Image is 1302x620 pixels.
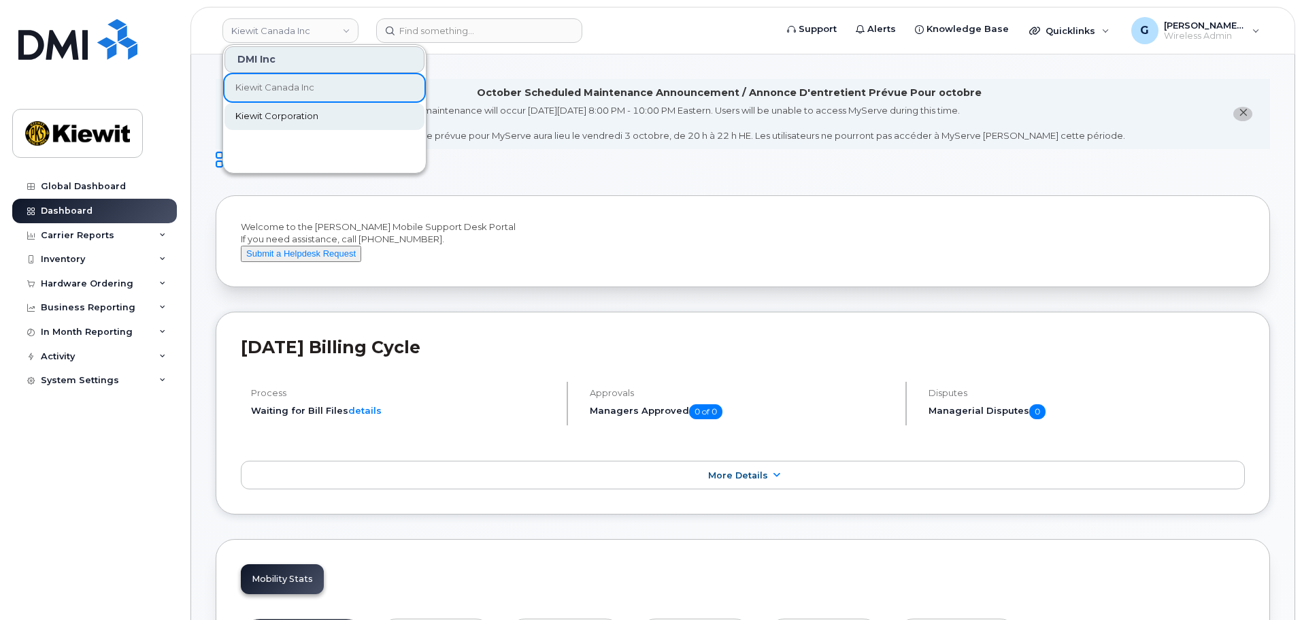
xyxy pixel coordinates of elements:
[590,388,894,398] h4: Approvals
[1029,404,1046,419] span: 0
[251,404,555,417] li: Waiting for Bill Files
[1233,107,1252,121] button: close notification
[251,388,555,398] h4: Process
[241,248,361,259] a: Submit a Helpdesk Request
[477,86,982,100] div: October Scheduled Maintenance Announcement / Annonce D'entretient Prévue Pour octobre
[348,405,382,416] a: details
[224,46,424,73] div: DMI Inc
[333,104,1125,142] div: MyServe scheduled maintenance will occur [DATE][DATE] 8:00 PM - 10:00 PM Eastern. Users will be u...
[241,221,1245,263] div: Welcome to the [PERSON_NAME] Mobile Support Desk Portal If you need assistance, call [PHONE_NUMBER].
[590,404,894,419] h5: Managers Approved
[929,388,1245,398] h4: Disputes
[235,81,314,95] span: Kiewit Canada Inc
[241,246,361,263] button: Submit a Helpdesk Request
[224,103,424,130] a: Kiewit Corporation
[689,404,722,419] span: 0 of 0
[929,404,1245,419] h5: Managerial Disputes
[235,110,318,123] span: Kiewit Corporation
[708,470,768,480] span: More Details
[224,74,424,101] a: Kiewit Canada Inc
[241,337,1245,357] h2: [DATE] Billing Cycle
[1243,561,1292,610] iframe: Messenger Launcher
